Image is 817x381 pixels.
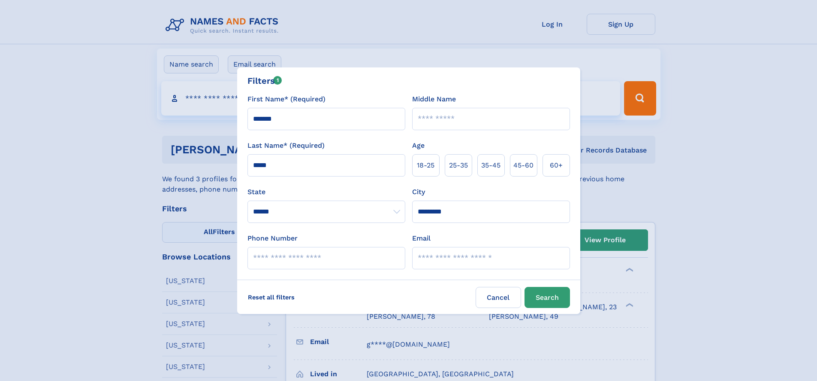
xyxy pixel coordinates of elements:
[247,233,298,244] label: Phone Number
[412,140,425,151] label: Age
[412,187,425,197] label: City
[513,160,534,171] span: 45‑60
[247,140,325,151] label: Last Name* (Required)
[242,287,300,308] label: Reset all filters
[550,160,563,171] span: 60+
[247,94,326,104] label: First Name* (Required)
[412,94,456,104] label: Middle Name
[525,287,570,308] button: Search
[476,287,521,308] label: Cancel
[412,233,431,244] label: Email
[481,160,500,171] span: 35‑45
[247,74,282,87] div: Filters
[417,160,434,171] span: 18‑25
[449,160,468,171] span: 25‑35
[247,187,405,197] label: State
